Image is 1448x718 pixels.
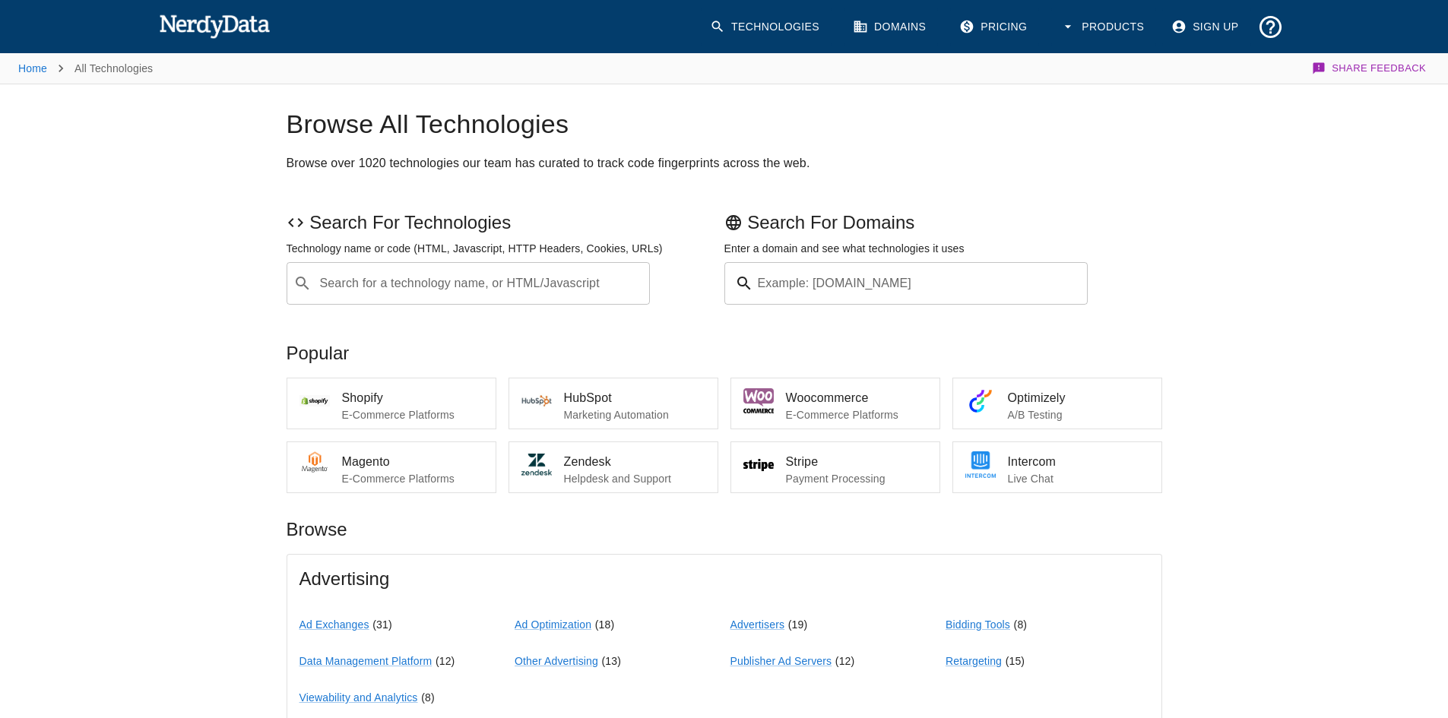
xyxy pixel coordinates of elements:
p: Enter a domain and see what technologies it uses [724,241,1162,256]
a: OptimizelyA/B Testing [952,378,1162,429]
span: Stripe [786,453,927,471]
p: All Technologies [74,61,153,76]
span: ( 8 ) [1014,618,1028,631]
span: ( 13 ) [602,655,622,667]
a: Ad Optimization [515,618,591,631]
p: Search For Domains [724,210,1162,235]
p: Search For Technologies [287,210,724,235]
span: Magento [342,453,483,471]
a: Bidding Tools [946,618,1010,631]
p: E-Commerce Platforms [786,407,927,422]
a: Technologies [701,8,832,46]
a: WoocommerceE-Commerce Platforms [730,378,940,429]
a: MagentoE-Commerce Platforms [287,441,496,493]
button: Share Feedback [1310,53,1430,84]
span: Shopify [342,389,483,407]
span: ( 31 ) [372,618,392,631]
span: ( 19 ) [788,618,808,631]
a: HubSpotMarketing Automation [509,378,718,429]
nav: breadcrumb [18,53,153,84]
span: ( 15 ) [1006,655,1025,667]
span: ( 12 ) [835,655,855,667]
span: ( 12 ) [436,655,455,667]
span: HubSpot [564,389,705,407]
a: Advertisers [730,618,785,631]
p: Payment Processing [786,471,927,486]
a: Other Advertising [515,655,598,667]
span: Woocommerce [786,389,927,407]
span: ( 18 ) [595,618,615,631]
p: Technology name or code (HTML, Javascript, HTTP Headers, Cookies, URLs) [287,241,724,256]
a: Viewability and Analytics [299,691,418,704]
a: StripePayment Processing [730,441,940,493]
p: Helpdesk and Support [564,471,705,486]
p: E-Commerce Platforms [342,407,483,422]
p: Browse [287,517,1162,542]
a: Pricing [950,8,1039,46]
img: NerdyData.com [159,11,271,41]
span: Zendesk [564,453,705,471]
h2: Browse over 1020 technologies our team has curated to track code fingerprints across the web. [287,153,1162,174]
a: Retargeting [946,655,1002,667]
p: E-Commerce Platforms [342,471,483,486]
button: Support and Documentation [1251,8,1290,46]
span: Advertising [299,567,1149,591]
a: Sign Up [1162,8,1250,46]
a: Data Management Platform [299,655,432,667]
a: ZendeskHelpdesk and Support [509,441,718,493]
a: ShopifyE-Commerce Platforms [287,378,496,429]
span: Optimizely [1008,389,1149,407]
h1: Browse All Technologies [287,109,1162,141]
a: Ad Exchanges [299,618,369,631]
p: A/B Testing [1008,407,1149,422]
button: Products [1051,8,1156,46]
p: Popular [287,341,1162,365]
span: Intercom [1008,453,1149,471]
a: Publisher Ad Servers [730,655,832,667]
a: IntercomLive Chat [952,441,1162,493]
a: Home [18,62,47,74]
a: Domains [844,8,938,46]
p: Live Chat [1008,471,1149,486]
p: Marketing Automation [564,407,705,422]
span: ( 8 ) [421,691,435,704]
